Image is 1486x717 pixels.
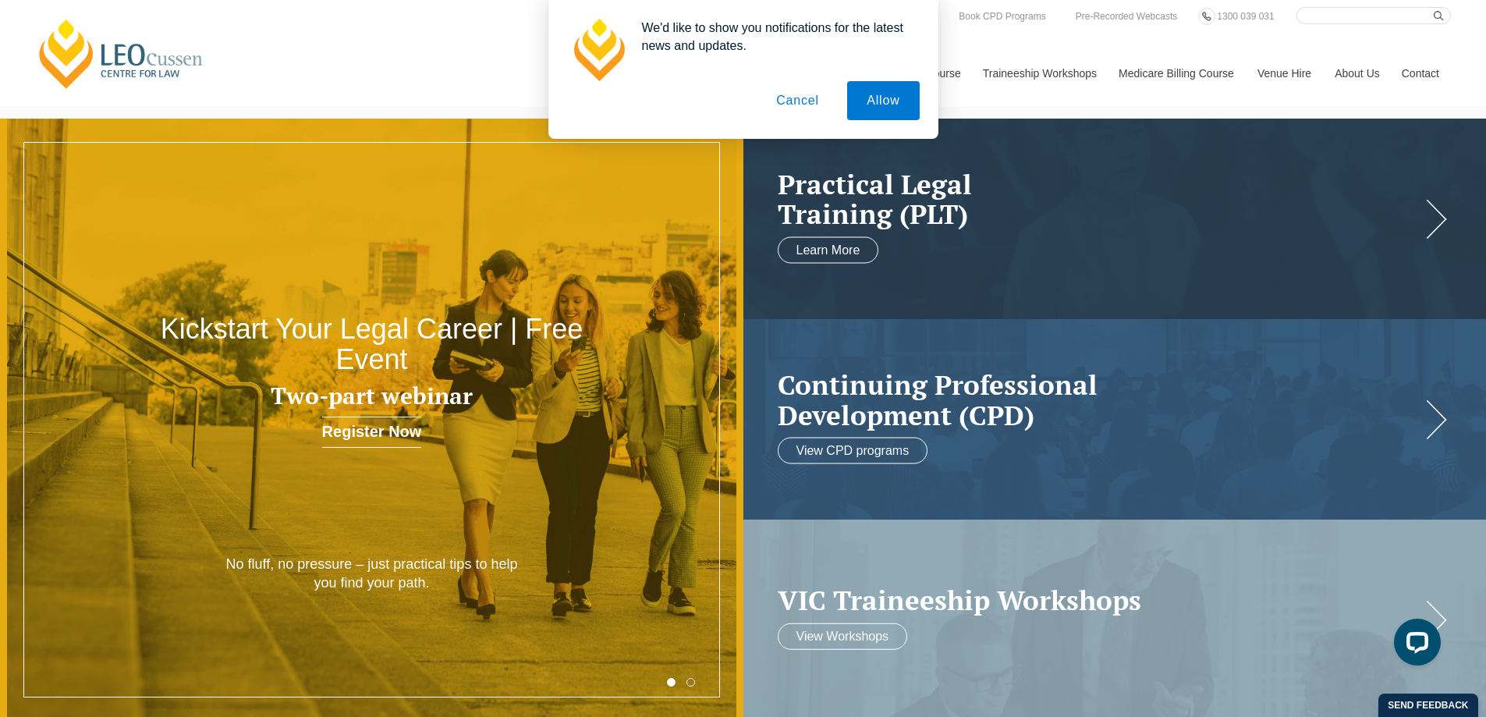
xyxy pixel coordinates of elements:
[667,678,676,687] button: 1
[567,19,630,81] img: notification icon
[630,19,920,55] div: We'd like to show you notifications for the latest news and updates.
[778,370,1421,430] h2: Continuing Professional Development (CPD)
[778,370,1421,430] a: Continuing ProfessionalDevelopment (CPD)
[223,555,520,592] p: No fluff, no pressure – just practical tips to help you find your path.
[778,169,1421,229] h2: Practical Legal Training (PLT)
[322,417,422,448] a: Register Now
[1381,612,1447,678] iframe: LiveChat chat widget
[778,623,908,649] a: View Workshops
[686,678,695,687] button: 2
[149,314,595,375] h2: Kickstart Your Legal Career | Free Event
[847,81,919,120] button: Allow
[778,169,1421,229] a: Practical LegalTraining (PLT)
[778,585,1421,616] a: VIC Traineeship Workshops
[778,438,928,464] a: View CPD programs
[149,383,595,409] h3: Two-part webinar
[757,81,839,120] button: Cancel
[778,236,879,263] a: Learn More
